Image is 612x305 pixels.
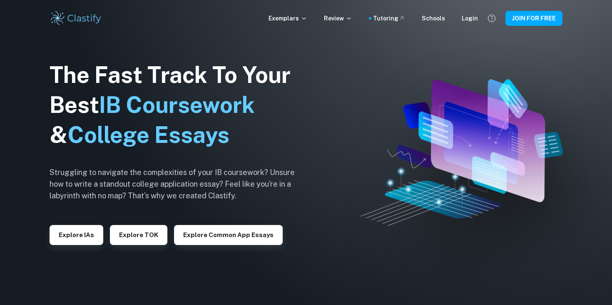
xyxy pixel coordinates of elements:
[269,14,307,23] p: Exemplars
[67,122,229,148] span: College Essays
[422,14,445,23] a: Schools
[110,225,167,245] button: Explore TOK
[110,230,167,238] a: Explore TOK
[462,14,478,23] a: Login
[174,225,283,245] button: Explore Common App essays
[361,79,563,225] img: Clastify hero
[50,60,308,150] h1: The Fast Track To Your Best &
[50,167,308,202] h6: Struggling to navigate the complexities of your IB coursework? Unsure how to write a standout col...
[50,230,103,238] a: Explore IAs
[505,11,562,26] button: JOIN FOR FREE
[50,225,103,245] button: Explore IAs
[485,11,499,25] button: Help and Feedback
[373,14,405,23] a: Tutoring
[174,230,283,238] a: Explore Common App essays
[99,92,255,118] span: IB Coursework
[50,10,102,27] img: Clastify logo
[324,14,352,23] p: Review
